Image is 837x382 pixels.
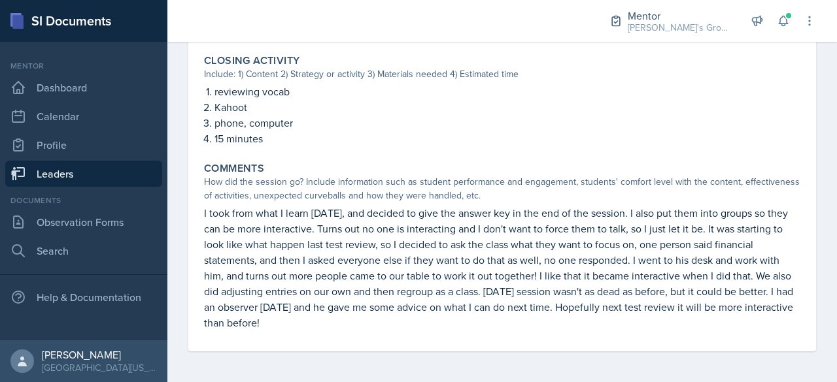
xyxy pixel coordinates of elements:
div: Mentor [5,60,162,72]
a: Profile [5,132,162,158]
p: reviewing vocab [214,84,800,99]
div: Help & Documentation [5,284,162,310]
div: [PERSON_NAME]'s Groups / Fall 2025 [628,21,732,35]
div: How did the session go? Include information such as student performance and engagement, students'... [204,175,800,202]
a: Observation Forms [5,209,162,235]
a: Dashboard [5,74,162,101]
p: Kahoot [214,99,800,115]
p: I took from what I learn [DATE], and decided to give the answer key in the end of the session. I ... [204,205,800,330]
div: Include: 1) Content 2) Strategy or activity 3) Materials needed 4) Estimated time [204,67,800,81]
a: Calendar [5,103,162,129]
div: Mentor [628,8,732,24]
label: Comments [204,162,264,175]
a: Leaders [5,161,162,187]
div: Documents [5,195,162,206]
div: [GEOGRAPHIC_DATA][US_STATE] in [GEOGRAPHIC_DATA] [42,361,157,374]
a: Search [5,238,162,264]
label: Closing Activity [204,54,299,67]
p: 15 minutes [214,131,800,146]
p: phone, computer [214,115,800,131]
div: [PERSON_NAME] [42,348,157,361]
